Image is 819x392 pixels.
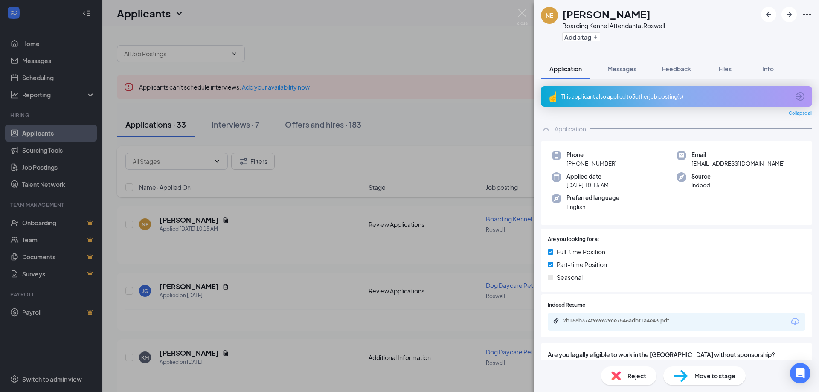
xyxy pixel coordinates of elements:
[691,172,711,181] span: Source
[802,9,812,20] svg: Ellipses
[764,9,774,20] svg: ArrowLeftNew
[548,301,585,309] span: Indeed Resume
[691,151,785,159] span: Email
[548,235,599,244] span: Are you looking for a:
[694,371,735,380] span: Move to stage
[548,350,805,359] span: Are you legally eligible to work in the [GEOGRAPHIC_DATA] without sponsorship?
[627,371,646,380] span: Reject
[691,181,711,189] span: Indeed
[719,65,732,73] span: Files
[781,7,797,22] button: ArrowRight
[557,247,605,256] span: Full-time Position
[549,65,582,73] span: Application
[566,151,617,159] span: Phone
[566,203,619,211] span: English
[790,363,810,383] div: Open Intercom Messenger
[562,7,651,21] h1: [PERSON_NAME]
[691,159,785,168] span: [EMAIL_ADDRESS][DOMAIN_NAME]
[563,317,682,324] div: 2b168b374f969629ce7546adbf1a4e43.pdf
[541,124,551,134] svg: ChevronUp
[557,273,583,282] span: Seasonal
[561,93,790,100] div: This applicant also applied to 3 other job posting(s)
[553,317,560,324] svg: Paperclip
[795,91,805,102] svg: ArrowCircle
[790,317,800,327] svg: Download
[566,194,619,202] span: Preferred language
[761,7,776,22] button: ArrowLeftNew
[784,9,794,20] svg: ArrowRight
[593,35,598,40] svg: Plus
[566,159,617,168] span: [PHONE_NUMBER]
[566,172,609,181] span: Applied date
[562,21,665,30] div: Boarding Kennel Attendant at Roswell
[557,260,607,269] span: Part-time Position
[546,11,553,20] div: NE
[762,65,774,73] span: Info
[562,32,600,41] button: PlusAdd a tag
[553,317,691,325] a: Paperclip2b168b374f969629ce7546adbf1a4e43.pdf
[789,110,812,117] span: Collapse all
[662,65,691,73] span: Feedback
[566,181,609,189] span: [DATE] 10:15 AM
[607,65,636,73] span: Messages
[555,125,586,133] div: Application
